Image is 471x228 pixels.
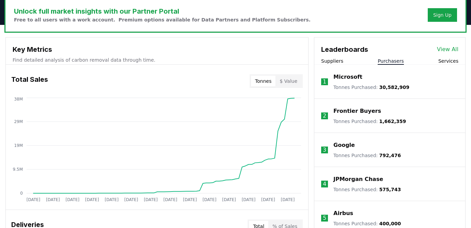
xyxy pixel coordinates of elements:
[333,209,353,217] a: Airbus
[14,119,23,124] tspan: 29M
[46,197,60,202] tspan: [DATE]
[333,84,409,91] p: Tonnes Purchased :
[251,76,276,87] button: Tonnes
[14,6,311,16] h3: Unlock full market insights with our Partner Portal
[66,197,80,202] tspan: [DATE]
[105,197,119,202] tspan: [DATE]
[242,197,256,202] tspan: [DATE]
[333,220,401,227] p: Tonnes Purchased :
[321,44,368,55] h3: Leaderboards
[333,186,401,193] p: Tonnes Purchased :
[261,197,275,202] tspan: [DATE]
[163,197,177,202] tspan: [DATE]
[281,197,295,202] tspan: [DATE]
[321,58,343,64] button: Suppliers
[333,175,383,183] a: JPMorgan Chase
[433,12,452,18] a: Sign Up
[27,197,41,202] tspan: [DATE]
[333,141,355,149] a: Google
[323,78,326,86] p: 1
[14,97,23,102] tspan: 38M
[333,152,401,159] p: Tonnes Purchased :
[144,197,158,202] tspan: [DATE]
[323,180,326,188] p: 4
[428,8,457,22] button: Sign Up
[379,119,406,124] span: 1,662,359
[203,197,217,202] tspan: [DATE]
[20,191,23,196] tspan: 0
[222,197,236,202] tspan: [DATE]
[85,197,99,202] tspan: [DATE]
[379,153,401,158] span: 792,476
[437,45,458,54] a: View All
[323,214,326,222] p: 5
[323,112,326,120] p: 2
[379,187,401,192] span: 575,743
[276,76,301,87] button: $ Value
[124,197,138,202] tspan: [DATE]
[379,221,401,226] span: 400,000
[323,146,326,154] p: 3
[11,74,48,88] h3: Total Sales
[333,107,381,115] a: Frontier Buyers
[183,197,197,202] tspan: [DATE]
[14,16,311,23] p: Free to all users with a work account. Premium options available for Data Partners and Platform S...
[379,85,410,90] span: 30,582,909
[13,167,23,172] tspan: 9.5M
[13,57,301,63] p: Find detailed analysis of carbon removal data through time.
[14,143,23,148] tspan: 19M
[13,44,301,55] h3: Key Metrics
[333,73,362,81] a: Microsoft
[378,58,404,64] button: Purchasers
[438,58,458,64] button: Services
[333,118,406,125] p: Tonnes Purchased :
